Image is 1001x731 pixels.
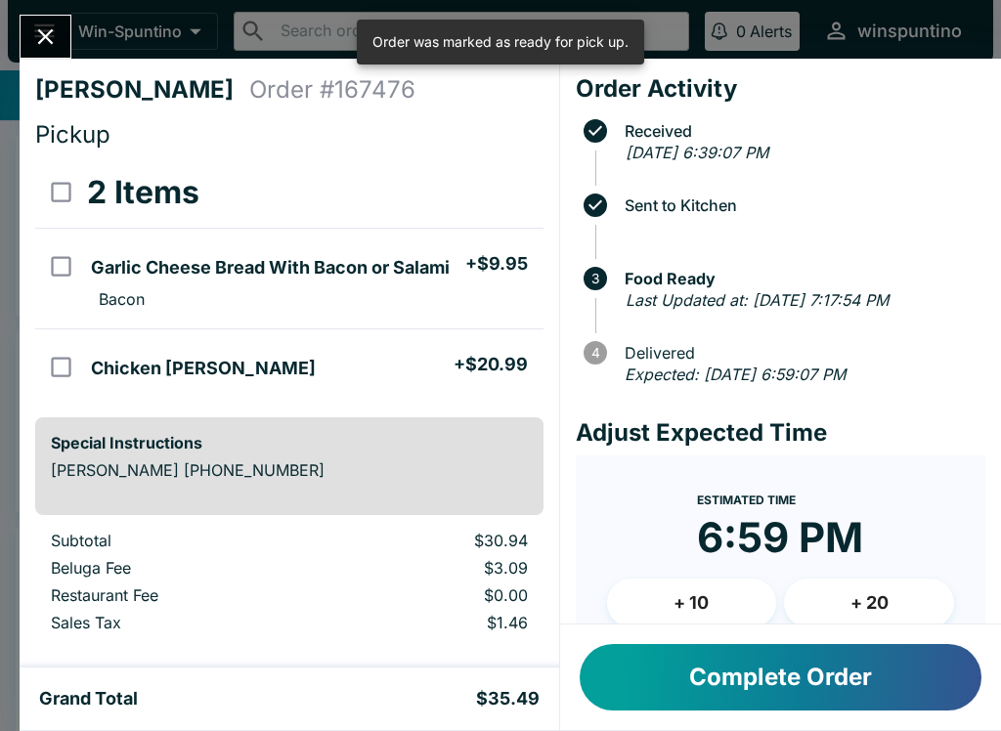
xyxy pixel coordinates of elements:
[626,290,889,310] em: Last Updated at: [DATE] 7:17:54 PM
[51,460,528,480] p: [PERSON_NAME] [PHONE_NUMBER]
[615,344,985,362] span: Delivered
[35,120,110,149] span: Pickup
[580,644,981,710] button: Complete Order
[335,531,527,550] p: $30.94
[87,173,199,212] h3: 2 Items
[91,256,450,279] h5: Garlic Cheese Bread With Bacon or Salami
[615,196,985,214] span: Sent to Kitchen
[51,433,528,452] h6: Special Instructions
[35,157,544,402] table: orders table
[249,75,415,105] h4: Order # 167476
[697,512,863,563] time: 6:59 PM
[625,365,846,384] em: Expected: [DATE] 6:59:07 PM
[51,613,304,632] p: Sales Tax
[335,613,527,632] p: $1.46
[615,270,985,287] span: Food Ready
[465,252,528,276] h5: + $9.95
[21,16,70,58] button: Close
[576,74,985,104] h4: Order Activity
[51,558,304,578] p: Beluga Fee
[476,687,540,710] h5: $35.49
[615,122,985,140] span: Received
[454,353,528,376] h5: + $20.99
[51,531,304,550] p: Subtotal
[335,585,527,605] p: $0.00
[35,75,249,105] h4: [PERSON_NAME]
[99,289,145,309] p: Bacon
[372,25,629,59] div: Order was marked as ready for pick up.
[576,418,985,448] h4: Adjust Expected Time
[35,531,544,640] table: orders table
[626,143,768,162] em: [DATE] 6:39:07 PM
[91,357,316,380] h5: Chicken [PERSON_NAME]
[697,493,796,507] span: Estimated Time
[590,345,599,361] text: 4
[591,271,599,286] text: 3
[784,579,954,627] button: + 20
[39,687,138,710] h5: Grand Total
[335,558,527,578] p: $3.09
[51,585,304,605] p: Restaurant Fee
[607,579,777,627] button: + 10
